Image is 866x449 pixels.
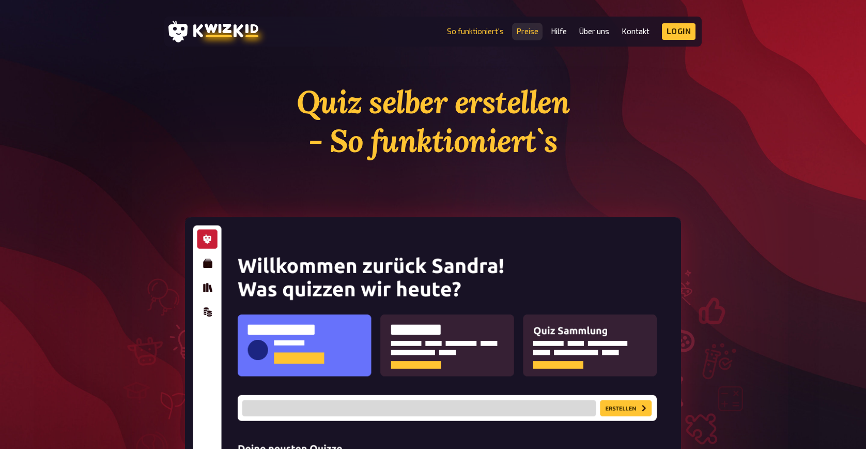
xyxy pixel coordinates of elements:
a: Über uns [579,27,609,36]
a: Kontakt [622,27,649,36]
h1: Quiz selber erstellen - So funktioniert`s [185,83,681,160]
a: Hilfe [551,27,567,36]
a: Login [662,23,696,40]
a: So funktioniert's [447,27,504,36]
a: Preise [516,27,538,36]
